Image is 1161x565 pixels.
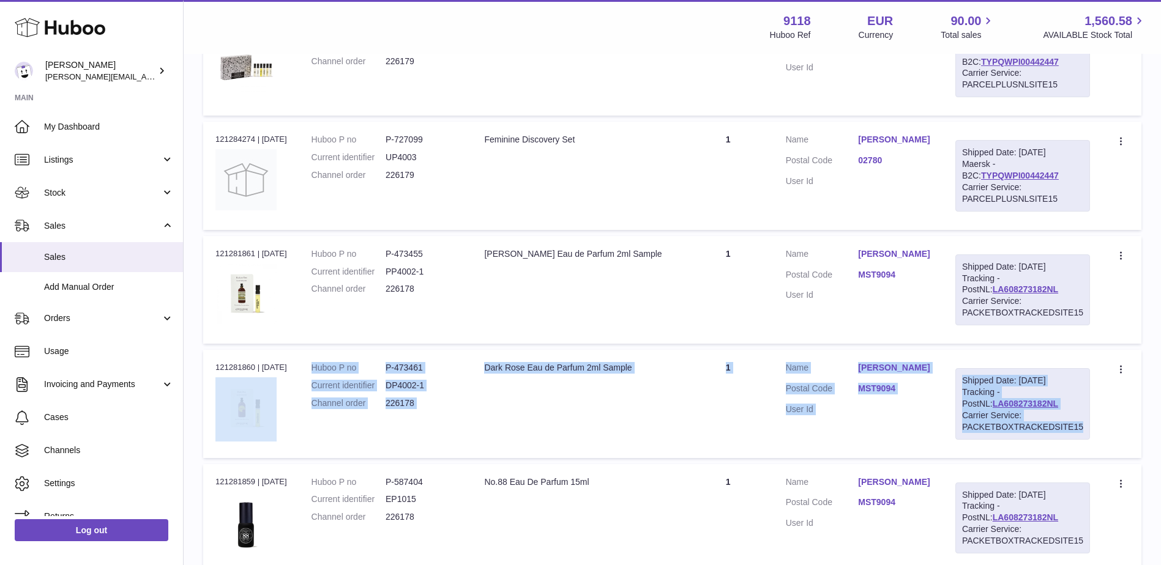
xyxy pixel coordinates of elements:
[770,29,811,41] div: Huboo Ref
[962,67,1083,90] div: Carrier Service: PARCELPLUSNLSITE15
[312,248,386,260] dt: Huboo P no
[786,175,859,187] dt: User Id
[312,397,386,409] dt: Channel order
[941,29,995,41] span: Total sales
[15,62,33,80] img: freddie.sawkins@czechandspeake.com
[858,383,931,394] a: MST9094
[215,476,287,487] div: 121281859 | [DATE]
[484,476,670,488] div: No.88 Eau De Parfum 15ml
[312,362,386,374] dt: Huboo P no
[1043,13,1146,41] a: 1,560.58 AVAILABLE Stock Total
[215,248,287,259] div: 121281861 | [DATE]
[786,269,859,284] dt: Postal Code
[786,62,859,73] dt: User Id
[955,254,1090,325] div: Tracking - PostNL:
[44,220,161,232] span: Sales
[312,169,386,181] dt: Channel order
[44,312,161,324] span: Orders
[386,169,460,181] dd: 226179
[44,345,174,357] span: Usage
[786,476,859,491] dt: Name
[312,380,386,391] dt: Current identifier
[858,497,931,508] a: MST9094
[44,281,174,293] span: Add Manual Order
[683,122,774,229] td: 1
[312,283,386,295] dt: Channel order
[955,482,1090,553] div: Tracking - PostNL:
[962,147,1083,158] div: Shipped Date: [DATE]
[386,476,460,488] dd: P-587404
[15,519,168,541] a: Log out
[786,497,859,511] dt: Postal Code
[386,248,460,260] dd: P-473455
[45,72,311,81] span: [PERSON_NAME][EMAIL_ADDRESS][PERSON_NAME][DOMAIN_NAME]
[941,13,995,41] a: 90.00 Total sales
[993,399,1058,408] a: LA608273182NL
[386,362,460,374] dd: P-473461
[44,251,174,263] span: Sales
[386,511,460,523] dd: 226178
[786,517,859,529] dt: User Id
[981,171,1059,180] a: TYPQWPI00442447
[786,362,859,377] dt: Name
[786,383,859,397] dt: Postal Code
[786,134,859,149] dt: Name
[386,266,460,278] dd: PP4002-1
[484,362,670,374] div: Dark Rose Eau de Parfum 2ml Sample
[386,493,460,505] dd: EP1015
[312,493,386,505] dt: Current identifier
[44,121,174,133] span: My Dashboard
[312,511,386,523] dt: Channel order
[858,269,931,281] a: MST9094
[44,379,161,390] span: Invoicing and Payments
[962,182,1083,205] div: Carrier Service: PARCELPLUSNLSITE15
[312,476,386,488] dt: Huboo P no
[44,412,174,423] span: Cases
[993,512,1058,522] a: LA608273182NL
[215,134,287,145] div: 121284274 | [DATE]
[858,134,931,146] a: [PERSON_NAME]
[1043,29,1146,41] span: AVAILABLE Stock Total
[484,134,670,146] div: Feminine Discovery Set
[386,397,460,409] dd: 226178
[215,491,277,552] img: EC1015-No.88-15ml-cut-out-with-top-with-sticker-scaled.jpg
[683,236,774,344] td: 1
[962,295,1083,319] div: Carrier Service: PACKETBOXTRACKEDSITE15
[962,489,1083,501] div: Shipped Date: [DATE]
[858,362,931,374] a: [PERSON_NAME]
[1084,13,1132,29] span: 1,560.58
[215,362,287,373] div: 121281860 | [DATE]
[484,248,670,260] div: [PERSON_NAME] Eau de Parfum 2ml Sample
[955,140,1090,211] div: Maersk - B2C:
[386,380,460,391] dd: DP4002-1
[867,13,893,29] strong: EUR
[858,476,931,488] a: [PERSON_NAME]
[962,375,1083,386] div: Shipped Date: [DATE]
[386,56,460,67] dd: 226179
[386,134,460,146] dd: P-727099
[386,152,460,163] dd: UP4003
[981,57,1059,67] a: TYPQWPI00442447
[683,350,774,457] td: 1
[44,511,174,522] span: Returns
[786,155,859,169] dt: Postal Code
[312,56,386,67] dt: Channel order
[962,523,1083,547] div: Carrier Service: PACKETBOXTRACKEDSITE15
[993,284,1058,294] a: LA608273182NL
[783,13,811,29] strong: 9118
[962,261,1083,273] div: Shipped Date: [DATE]
[44,445,174,456] span: Channels
[962,410,1083,433] div: Carrier Service: PACKETBOXTRACKEDSITE15
[786,289,859,301] dt: User Id
[955,26,1090,97] div: Maersk - B2C:
[44,154,161,166] span: Listings
[215,377,277,438] img: Dark-Rose-sample-cut-out-scaled.jpg
[786,404,859,415] dt: User Id
[950,13,981,29] span: 90.00
[312,152,386,163] dt: Current identifier
[858,248,931,260] a: [PERSON_NAME]
[215,149,277,210] img: no-photo.jpg
[312,134,386,146] dt: Huboo P no
[683,8,774,116] td: 1
[215,35,277,96] img: Discovery-set-2ml-cut-out-centred-scaled.jpg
